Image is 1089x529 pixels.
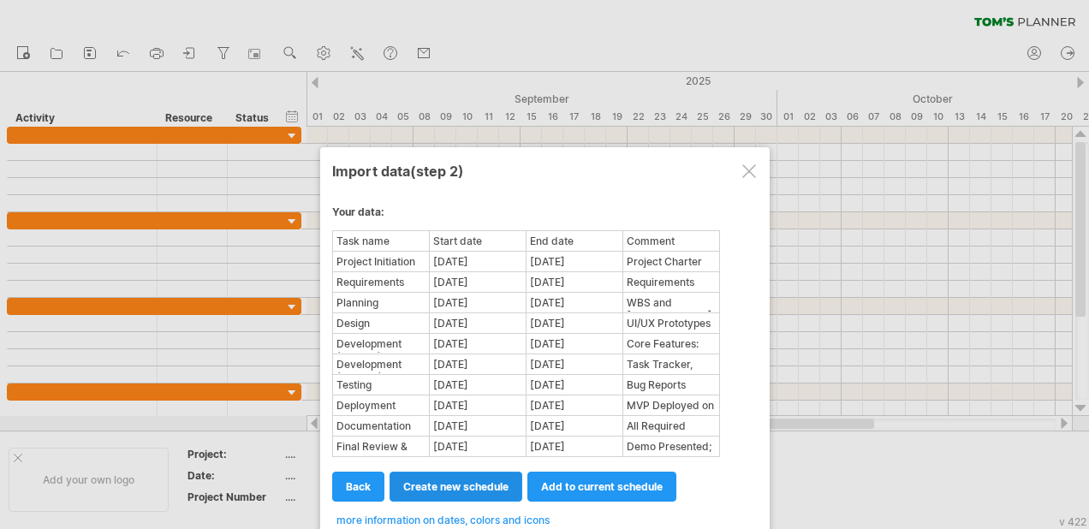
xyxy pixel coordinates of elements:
div: Requirements Specification Completed [624,273,718,291]
div: [DATE] [431,396,525,414]
div: WBS and [PERSON_NAME] Chart Finalised [624,294,718,312]
div: [DATE] [431,294,525,312]
div: Bug Reports Logged, UAT Feedback Collected [624,376,718,394]
div: [DATE] [431,417,525,435]
span: more information on dates, colors and icons [336,514,550,526]
div: [DATE] [431,376,525,394]
div: Task name [334,232,428,250]
div: Import data [332,155,758,186]
div: Your data: [332,205,758,227]
div: [DATE] [431,335,525,353]
div: Core Features: Login, Calendar, Resource Upload [624,335,718,353]
div: [DATE] [431,355,525,373]
div: Demo Presented; Final Report Submitted [624,437,718,455]
div: Testing [334,376,428,394]
div: Project Charter Approved [624,253,718,270]
div: Final Review & Presentation [334,437,428,455]
div: [DATE] [431,273,525,291]
div: Development (Sprint 1) [334,335,428,353]
div: All Required Documents Finalised [624,417,718,435]
div: [DATE] [527,294,622,312]
span: add to current schedule [541,480,663,493]
div: [DATE] [527,437,622,455]
div: Project Initiation [334,253,428,270]
div: [DATE] [527,417,622,435]
a: add to current schedule [527,472,676,502]
a: create new schedule [390,472,522,502]
div: [DATE] [431,437,525,455]
div: [DATE] [527,314,622,332]
div: Documentation [334,417,428,435]
div: [DATE] [527,273,622,291]
div: Task Tracker, Chat, Document Sharing [624,355,718,373]
div: [DATE] [527,335,622,353]
div: UI/UX Prototypes and Design Docs Approved [624,314,718,332]
div: Start date [431,232,525,250]
div: [DATE] [527,396,622,414]
span: back [346,480,371,493]
div: End date [527,232,622,250]
div: [DATE] [431,253,525,270]
div: Requirements Gathering [334,273,428,291]
div: [DATE] [431,314,525,332]
span: (step 2) [410,163,464,180]
a: back [332,472,384,502]
div: MVP Deployed on Live Server [624,396,718,414]
div: [DATE] [527,253,622,270]
div: Planning [334,294,428,312]
div: Deployment [334,396,428,414]
div: Development (Sprint 2) [334,355,428,373]
div: Comment [624,232,718,250]
span: create new schedule [403,480,509,493]
div: [DATE] [527,355,622,373]
div: Design [334,314,428,332]
div: [DATE] [527,376,622,394]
